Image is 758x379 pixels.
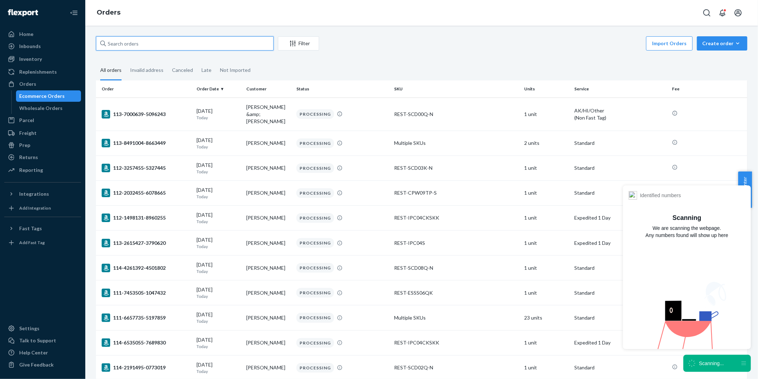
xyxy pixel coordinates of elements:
a: Ecommerce Orders [16,90,81,102]
ol: breadcrumbs [91,2,126,23]
div: Wholesale Orders [20,105,63,112]
div: Returns [19,154,38,161]
td: [PERSON_NAME] [243,156,294,180]
a: Parcel [4,115,81,126]
p: Standard [574,364,666,371]
td: 1 unit [522,256,572,280]
div: Inbounds [19,43,41,50]
div: 114-2191495-0773019 [102,363,191,372]
button: Open Search Box [700,6,714,20]
td: 1 unit [522,98,572,131]
a: Settings [4,323,81,334]
div: 112-3257455-5327445 [102,164,191,172]
p: Today [197,243,241,249]
div: 114-4261392-4501802 [102,264,191,272]
td: 23 units [522,305,572,330]
a: Talk to Support [4,335,81,346]
div: PROCESSING [296,138,334,148]
td: [PERSON_NAME] [243,180,294,205]
div: Parcel [19,117,34,124]
div: [DATE] [197,162,241,175]
p: Today [197,144,241,150]
div: REST-SCD03K-N [394,164,519,172]
div: REST-SCD02Q-N [394,364,519,371]
a: Wholesale Orders [16,102,81,114]
div: Help Center [19,349,48,356]
p: Standard [574,140,666,147]
div: Create order [702,40,742,47]
div: Give Feedback [19,361,54,368]
div: REST-IPC04S [394,239,519,247]
div: PROCESSING [296,338,334,348]
p: Standard [574,189,666,196]
div: [DATE] [197,361,241,374]
p: Today [197,293,241,299]
div: Add Integration [19,205,51,211]
p: Today [197,194,241,200]
p: Today [197,343,241,349]
button: Integrations [4,188,81,200]
div: 111-6657735-5197859 [102,314,191,322]
div: PROCESSING [296,263,334,273]
td: 1 unit [522,156,572,180]
p: AK/HI/Other [574,107,666,114]
td: [PERSON_NAME] &amp; [PERSON_NAME] [243,98,294,131]
p: Today [197,169,241,175]
div: Add Fast Tag [19,239,45,246]
a: Prep [4,140,81,151]
div: 113-2615427-3790620 [102,239,191,247]
a: Inventory [4,53,81,65]
span: Help Center [738,172,752,208]
div: PROCESSING [296,188,334,198]
td: [PERSON_NAME] [243,330,294,355]
a: Returns [4,152,81,163]
p: Today [197,318,241,324]
a: Inbounds [4,41,81,52]
button: Import Orders [646,36,693,51]
p: Expedited 1 Day [574,339,666,346]
div: (Non Fast Tag) [574,114,666,121]
div: [DATE] [197,211,241,225]
button: Create order [697,36,747,51]
div: PROCESSING [296,238,334,248]
button: Filter [278,36,319,51]
td: 1 unit [522,330,572,355]
div: [DATE] [197,261,241,274]
div: Orders [19,80,36,88]
td: Multiple SKUs [391,305,522,330]
a: Help Center [4,347,81,358]
td: 1 unit [522,205,572,230]
p: Standard [574,314,666,321]
p: Today [197,219,241,225]
div: Prep [19,142,30,149]
div: PROCESSING [296,363,334,373]
div: 113-8491004-8663449 [102,139,191,147]
div: 114-6535055-7689830 [102,338,191,347]
div: [DATE] [197,336,241,349]
div: PROCESSING [296,313,334,322]
div: [DATE] [197,236,241,249]
div: Filter [278,40,319,47]
a: Add Fast Tag [4,237,81,248]
p: Expedited 1 Day [574,214,666,221]
th: SKU [391,80,522,98]
div: Ecommerce Orders [20,93,65,100]
div: [DATE] [197,107,241,121]
div: REST-CPW09TP-S [394,189,519,196]
p: Today [197,115,241,121]
div: [DATE] [197,186,241,200]
p: Today [197,268,241,274]
button: Fast Tags [4,223,81,234]
div: 112-2032455-6078665 [102,189,191,197]
a: Orders [4,78,81,90]
a: Orders [97,9,120,16]
td: [PERSON_NAME] [243,205,294,230]
button: Open notifications [715,6,730,20]
td: Multiple SKUs [391,131,522,156]
div: REST-IPC04CKSKK [394,339,519,346]
div: 111-7453505-1047432 [102,289,191,297]
div: Settings [19,325,39,332]
div: REST-ESSS06QK [394,289,519,296]
div: Fast Tags [19,225,42,232]
div: PROCESSING [296,163,334,173]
